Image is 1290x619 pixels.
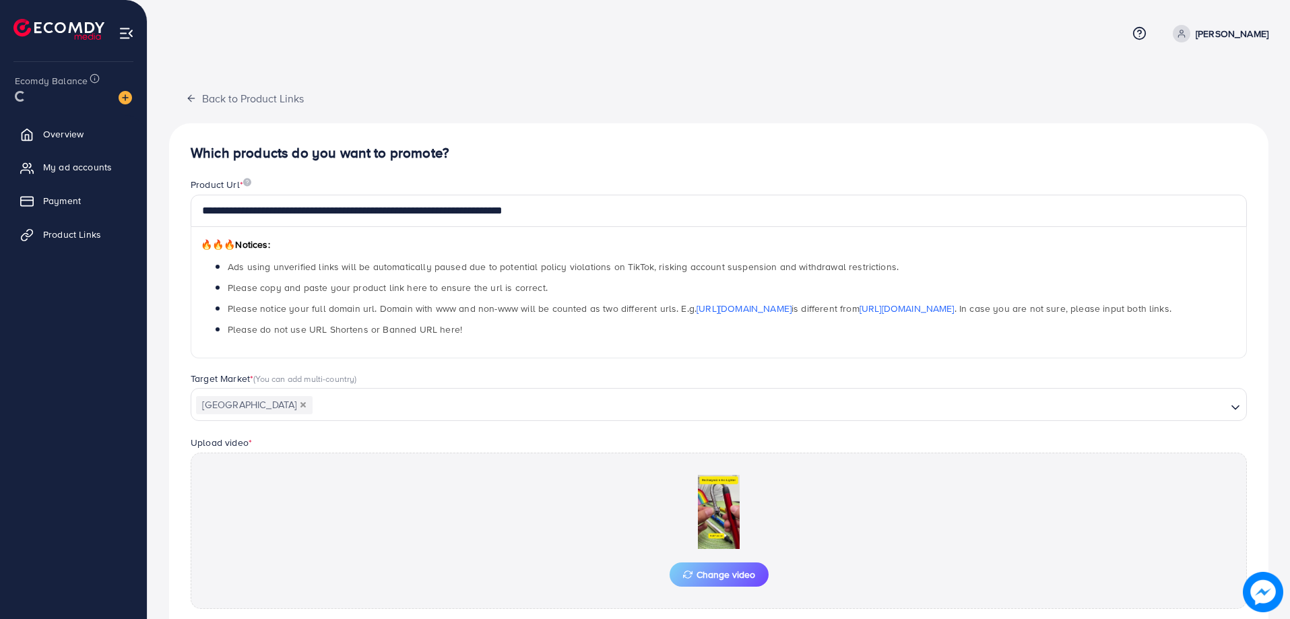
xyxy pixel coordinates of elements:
[43,127,84,141] span: Overview
[1243,572,1283,612] img: image
[43,228,101,241] span: Product Links
[683,570,755,579] span: Change video
[860,302,955,315] a: [URL][DOMAIN_NAME]
[1167,25,1268,42] a: [PERSON_NAME]
[228,323,462,336] span: Please do not use URL Shortens or Banned URL here!
[10,187,137,214] a: Payment
[191,388,1247,420] div: Search for option
[201,238,270,251] span: Notices:
[1196,26,1268,42] p: [PERSON_NAME]
[243,178,251,187] img: image
[201,238,235,251] span: 🔥🔥🔥
[43,194,81,207] span: Payment
[314,395,1225,416] input: Search for option
[10,121,137,148] a: Overview
[228,302,1171,315] span: Please notice your full domain url. Domain with www and non-www will be counted as two different ...
[10,221,137,248] a: Product Links
[300,401,307,408] button: Deselect Pakistan
[697,302,792,315] a: [URL][DOMAIN_NAME]
[228,260,899,273] span: Ads using unverified links will be automatically paused due to potential policy violations on Tik...
[15,74,88,88] span: Ecomdy Balance
[119,26,134,41] img: menu
[10,154,137,181] a: My ad accounts
[651,475,786,549] img: Preview Image
[228,281,548,294] span: Please copy and paste your product link here to ensure the url is correct.
[191,436,252,449] label: Upload video
[191,178,251,191] label: Product Url
[13,19,104,40] img: logo
[253,372,356,385] span: (You can add multi-country)
[43,160,112,174] span: My ad accounts
[670,562,769,587] button: Change video
[196,396,313,415] span: [GEOGRAPHIC_DATA]
[191,372,357,385] label: Target Market
[119,91,132,104] img: image
[191,145,1247,162] h4: Which products do you want to promote?
[169,84,321,112] button: Back to Product Links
